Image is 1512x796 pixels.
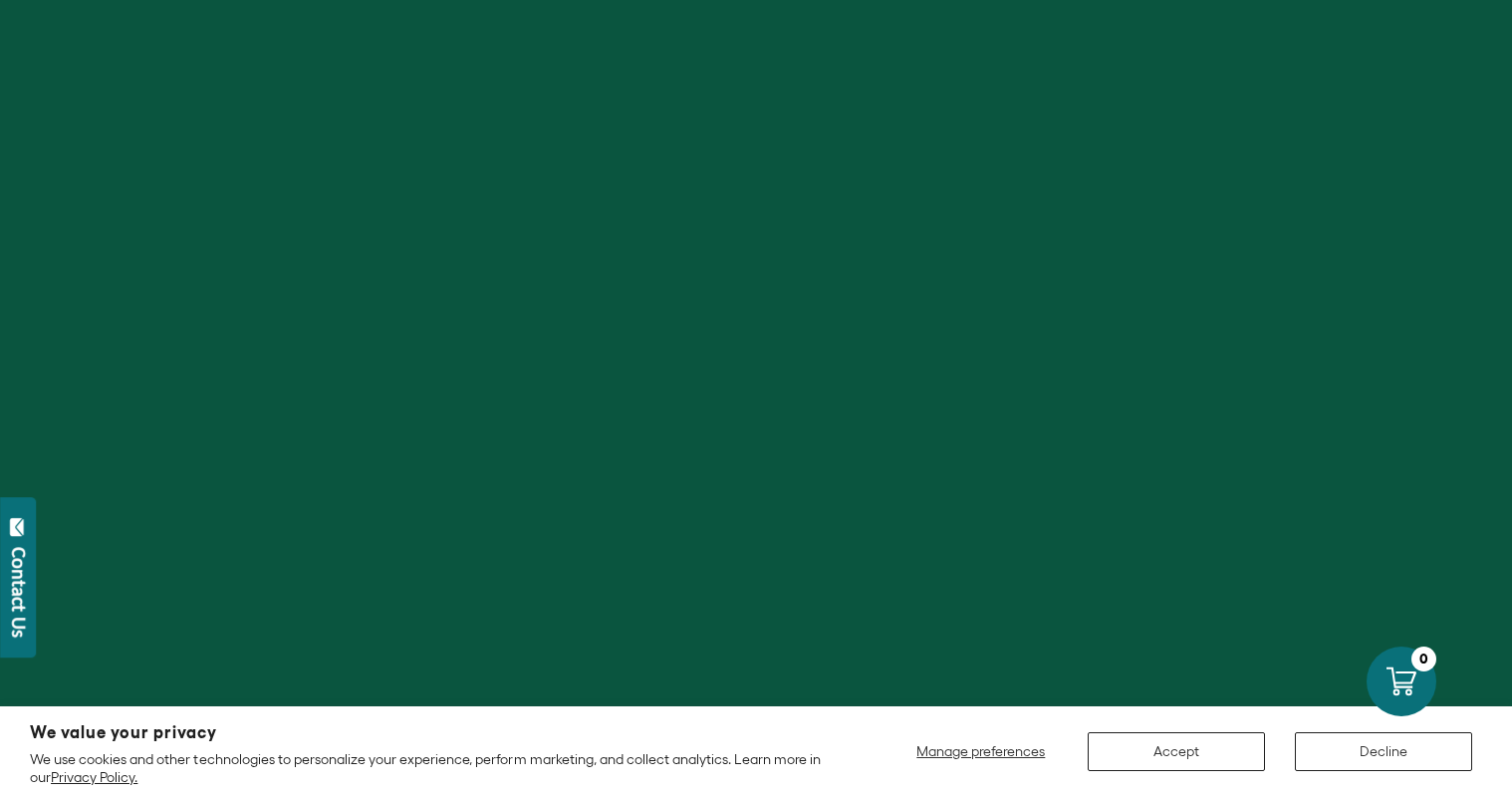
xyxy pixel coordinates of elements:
[30,750,832,786] p: We use cookies and other technologies to personalize your experience, perform marketing, and coll...
[30,724,832,741] h2: We value your privacy
[904,732,1058,771] button: Manage preferences
[1088,732,1265,771] button: Accept
[916,743,1045,759] span: Manage preferences
[51,769,137,785] a: Privacy Policy.
[1295,732,1472,771] button: Decline
[9,547,29,638] div: Contact Us
[1411,647,1436,671] div: 0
